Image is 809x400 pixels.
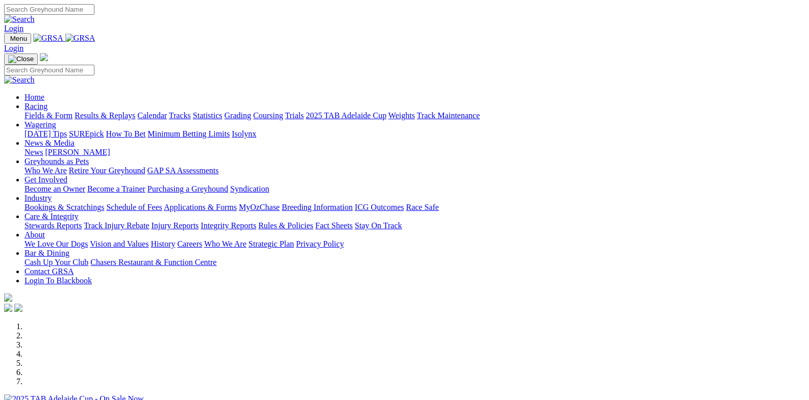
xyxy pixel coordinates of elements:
[84,221,149,230] a: Track Injury Rebate
[24,175,67,184] a: Get Involved
[24,203,104,211] a: Bookings & Scratchings
[24,120,56,129] a: Wagering
[225,111,251,120] a: Grading
[193,111,223,120] a: Statistics
[24,93,44,101] a: Home
[24,221,805,230] div: Care & Integrity
[177,239,202,248] a: Careers
[4,294,12,302] img: logo-grsa-white.png
[90,258,216,266] a: Chasers Restaurant & Function Centre
[69,129,104,138] a: SUREpick
[137,111,167,120] a: Calendar
[388,111,415,120] a: Weights
[33,34,63,43] img: GRSA
[24,258,805,267] div: Bar & Dining
[24,249,69,257] a: Bar & Dining
[315,221,353,230] a: Fact Sheets
[24,166,67,175] a: Who We Are
[4,15,35,24] img: Search
[4,33,31,44] button: Toggle navigation
[4,24,23,33] a: Login
[24,157,89,166] a: Greyhounds as Pets
[355,203,404,211] a: ICG Outcomes
[24,166,805,175] div: Greyhounds as Pets
[24,239,88,248] a: We Love Our Dogs
[90,239,149,248] a: Vision and Values
[24,148,43,156] a: News
[151,239,175,248] a: History
[87,184,145,193] a: Become a Trainer
[24,194,52,202] a: Industry
[24,129,805,139] div: Wagering
[285,111,304,120] a: Trials
[24,148,805,157] div: News & Media
[148,129,230,138] a: Minimum Betting Limits
[148,184,228,193] a: Purchasing a Greyhound
[249,239,294,248] a: Strategic Plan
[253,111,283,120] a: Coursing
[24,184,805,194] div: Get Involved
[24,102,47,111] a: Racing
[201,221,256,230] a: Integrity Reports
[417,111,480,120] a: Track Maintenance
[258,221,313,230] a: Rules & Policies
[24,212,79,221] a: Care & Integrity
[204,239,247,248] a: Who We Are
[232,129,256,138] a: Isolynx
[406,203,438,211] a: Race Safe
[24,111,805,120] div: Racing
[24,221,82,230] a: Stewards Reports
[4,304,12,312] img: facebook.svg
[148,166,219,175] a: GAP SA Assessments
[24,276,92,285] a: Login To Blackbook
[106,129,146,138] a: How To Bet
[151,221,199,230] a: Injury Reports
[24,111,72,120] a: Fields & Form
[4,65,94,75] input: Search
[24,129,67,138] a: [DATE] Tips
[169,111,191,120] a: Tracks
[69,166,145,175] a: Retire Your Greyhound
[164,203,237,211] a: Applications & Forms
[239,203,280,211] a: MyOzChase
[14,304,22,312] img: twitter.svg
[8,55,34,63] img: Close
[40,53,48,61] img: logo-grsa-white.png
[24,184,85,193] a: Become an Owner
[75,111,135,120] a: Results & Replays
[4,54,38,65] button: Toggle navigation
[4,4,94,15] input: Search
[296,239,344,248] a: Privacy Policy
[24,258,88,266] a: Cash Up Your Club
[24,203,805,212] div: Industry
[355,221,402,230] a: Stay On Track
[24,267,73,276] a: Contact GRSA
[230,184,269,193] a: Syndication
[24,239,805,249] div: About
[306,111,386,120] a: 2025 TAB Adelaide Cup
[65,34,95,43] img: GRSA
[10,35,27,42] span: Menu
[106,203,162,211] a: Schedule of Fees
[45,148,110,156] a: [PERSON_NAME]
[24,230,45,239] a: About
[24,139,75,147] a: News & Media
[4,75,35,85] img: Search
[282,203,353,211] a: Breeding Information
[4,44,23,52] a: Login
